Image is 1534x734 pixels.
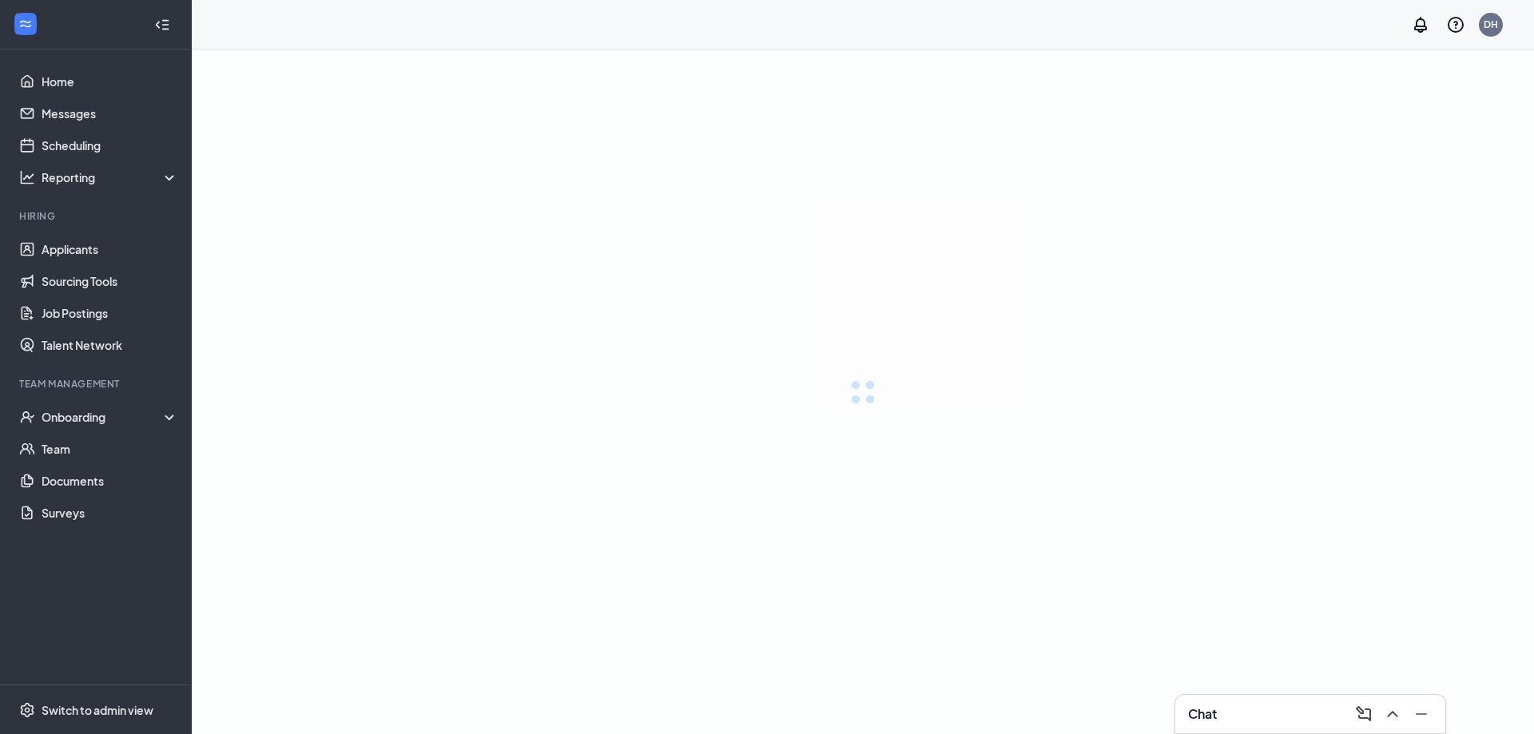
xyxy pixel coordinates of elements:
button: ComposeMessage [1349,701,1375,727]
h3: Chat [1188,705,1217,723]
a: Documents [42,465,178,497]
a: Home [42,65,178,97]
button: Minimize [1407,701,1433,727]
svg: ChevronUp [1383,704,1402,724]
svg: UserCheck [19,409,35,425]
div: Switch to admin view [42,702,153,718]
a: Sourcing Tools [42,265,178,297]
a: Messages [42,97,178,129]
svg: Settings [19,702,35,718]
button: ChevronUp [1378,701,1404,727]
div: DH [1484,18,1498,31]
a: Surveys [42,497,178,529]
svg: WorkstreamLogo [18,16,34,32]
svg: Notifications [1411,15,1430,34]
div: Reporting [42,169,179,185]
svg: Analysis [19,169,35,185]
div: Team Management [19,377,175,391]
a: Job Postings [42,297,178,329]
svg: Collapse [154,17,170,33]
a: Talent Network [42,329,178,361]
a: Scheduling [42,129,178,161]
a: Team [42,433,178,465]
svg: Minimize [1412,704,1431,724]
div: Onboarding [42,409,179,425]
a: Applicants [42,233,178,265]
div: Hiring [19,209,175,223]
svg: ComposeMessage [1354,704,1373,724]
svg: QuestionInfo [1446,15,1465,34]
